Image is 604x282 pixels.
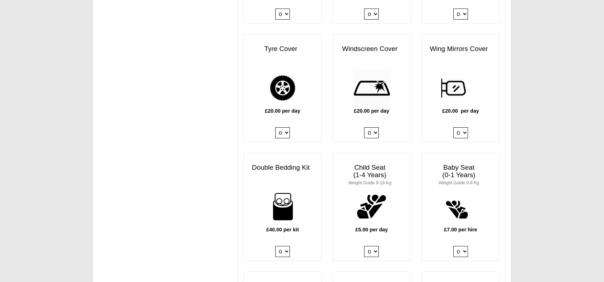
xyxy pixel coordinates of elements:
b: £5.00 per day [355,227,388,232]
h3: Windscreen Cover [333,42,410,56]
small: Weight Guide 0-8 Kg [439,180,479,185]
h3: Wing Mirrors Cover [422,42,499,56]
img: baby.png [441,187,480,226]
h3: Child Seat (1-4 Years) [333,160,410,190]
small: Weight Guide 9-18 Kg [348,180,391,185]
img: windscreen.png [352,68,391,107]
img: bedding-for-two.png [263,187,302,226]
b: £40.00 per kit [266,227,299,232]
b: £20.00 per day [265,108,300,114]
h3: Baby Seat (0-1 Years) [422,160,499,190]
h3: Double Bedding Kit [244,160,321,175]
img: tyre.png [263,68,302,107]
b: £7.00 per hire [444,227,477,232]
img: wing.png [441,68,480,107]
h3: Tyre Cover [244,42,321,56]
img: child.png [352,187,391,226]
b: £20.00 per day [354,108,389,114]
b: £20.00 per day [442,108,479,114]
